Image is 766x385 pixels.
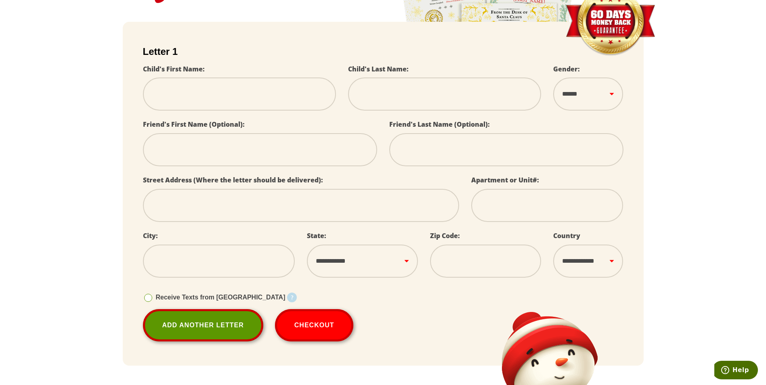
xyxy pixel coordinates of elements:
label: Child's Last Name: [348,65,409,73]
label: Zip Code: [430,231,460,240]
button: Checkout [275,309,354,341]
label: Street Address (Where the letter should be delivered): [143,176,323,184]
h2: Letter 1 [143,46,623,57]
label: Friend's Last Name (Optional): [389,120,490,129]
label: Country [553,231,580,240]
iframe: Opens a widget where you can find more information [714,361,758,381]
label: City: [143,231,158,240]
label: State: [307,231,326,240]
label: Child's First Name: [143,65,205,73]
label: Friend's First Name (Optional): [143,120,245,129]
span: Receive Texts from [GEOGRAPHIC_DATA] [156,294,285,301]
label: Gender: [553,65,580,73]
label: Apartment or Unit#: [471,176,539,184]
a: Add Another Letter [143,309,263,341]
